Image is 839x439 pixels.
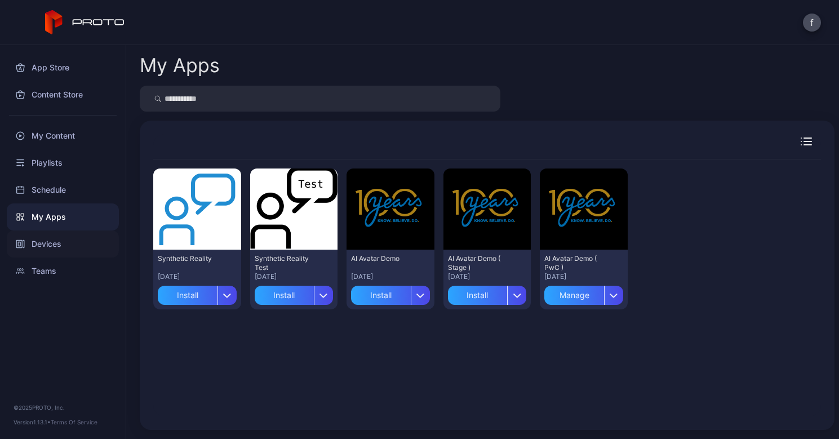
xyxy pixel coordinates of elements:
a: Playlists [7,149,119,176]
a: Terms Of Service [51,419,97,425]
span: Version 1.13.1 • [14,419,51,425]
a: My Content [7,122,119,149]
div: [DATE] [544,272,623,281]
a: Teams [7,258,119,285]
a: Devices [7,230,119,258]
button: Install [158,281,237,305]
div: Install [158,286,217,305]
div: Install [351,286,411,305]
div: Manage [544,286,604,305]
div: © 2025 PROTO, Inc. [14,403,112,412]
button: Install [351,281,430,305]
div: My Apps [140,56,220,75]
div: [DATE] [158,272,237,281]
a: My Apps [7,203,119,230]
div: [DATE] [351,272,430,281]
div: AI Avatar Demo ( Stage ) [448,254,510,272]
button: Install [448,281,527,305]
button: Install [255,281,334,305]
div: [DATE] [448,272,527,281]
div: AI Avatar Demo ( PwC ) [544,254,606,272]
button: f [803,14,821,32]
a: App Store [7,54,119,81]
a: Content Store [7,81,119,108]
div: Install [448,286,508,305]
button: Manage [544,281,623,305]
div: [DATE] [255,272,334,281]
div: Synthetic Reality Test [255,254,317,272]
a: Schedule [7,176,119,203]
div: AI Avatar Demo [351,254,413,263]
div: Synthetic Reality [158,254,220,263]
div: Install [255,286,314,305]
